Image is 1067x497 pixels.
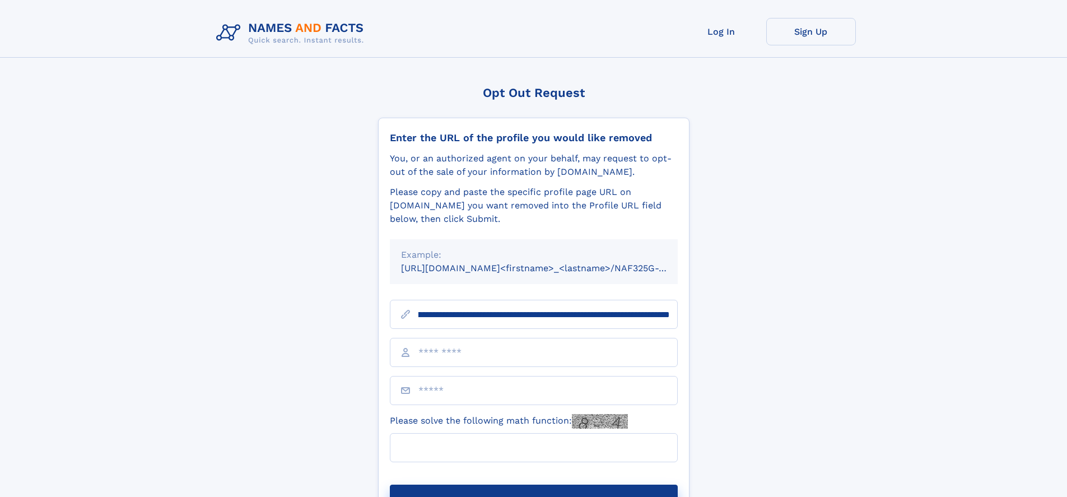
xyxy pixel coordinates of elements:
[390,152,678,179] div: You, or an authorized agent on your behalf, may request to opt-out of the sale of your informatio...
[390,414,628,429] label: Please solve the following math function:
[390,185,678,226] div: Please copy and paste the specific profile page URL on [DOMAIN_NAME] you want removed into the Pr...
[401,263,699,273] small: [URL][DOMAIN_NAME]<firstname>_<lastname>/NAF325G-xxxxxxxx
[378,86,689,100] div: Opt Out Request
[766,18,856,45] a: Sign Up
[677,18,766,45] a: Log In
[212,18,373,48] img: Logo Names and Facts
[401,248,667,262] div: Example:
[390,132,678,144] div: Enter the URL of the profile you would like removed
